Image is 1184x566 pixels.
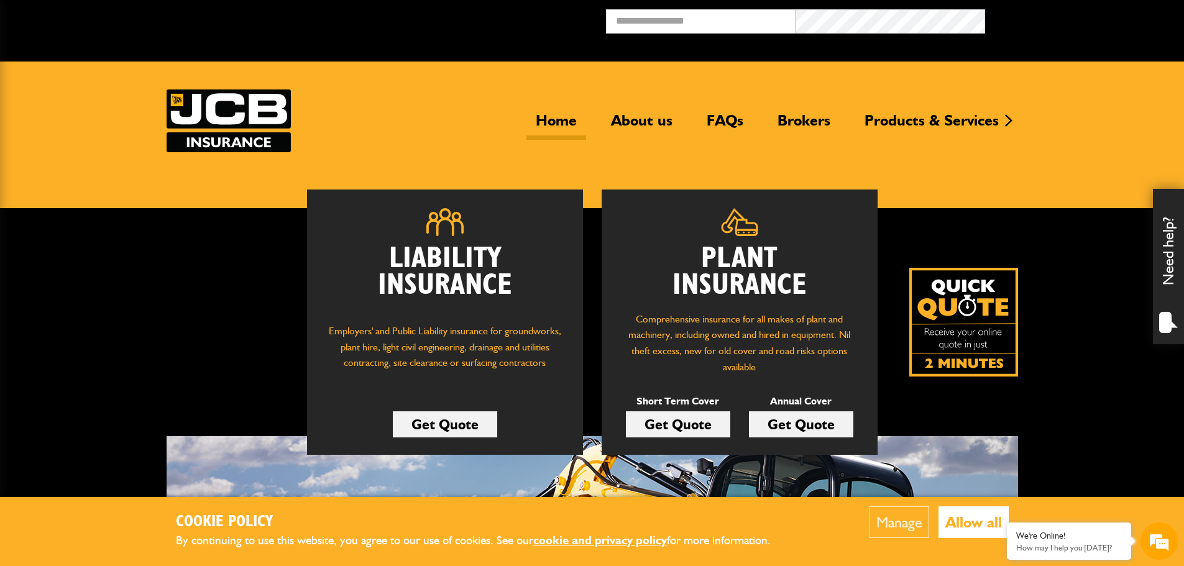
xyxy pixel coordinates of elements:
[326,323,564,383] p: Employers' and Public Liability insurance for groundworks, plant hire, light civil engineering, d...
[909,268,1018,377] a: Get your insurance quote isn just 2-minutes
[909,268,1018,377] img: Quick Quote
[167,89,291,152] img: JCB Insurance Services logo
[855,111,1008,140] a: Products & Services
[749,411,853,437] a: Get Quote
[176,531,791,550] p: By continuing to use this website, you agree to our use of cookies. See our for more information.
[870,506,929,538] button: Manage
[533,533,667,547] a: cookie and privacy policy
[768,111,840,140] a: Brokers
[620,245,859,299] h2: Plant Insurance
[326,245,564,311] h2: Liability Insurance
[1153,189,1184,344] div: Need help?
[626,411,730,437] a: Get Quote
[620,311,859,375] p: Comprehensive insurance for all makes of plant and machinery, including owned and hired in equipm...
[749,393,853,409] p: Annual Cover
[697,111,753,140] a: FAQs
[602,111,682,140] a: About us
[938,506,1009,538] button: Allow all
[393,411,497,437] a: Get Quote
[1016,531,1122,541] div: We're Online!
[1016,543,1122,552] p: How may I help you today?
[985,9,1175,29] button: Broker Login
[176,513,791,532] h2: Cookie Policy
[626,393,730,409] p: Short Term Cover
[526,111,586,140] a: Home
[167,89,291,152] a: JCB Insurance Services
